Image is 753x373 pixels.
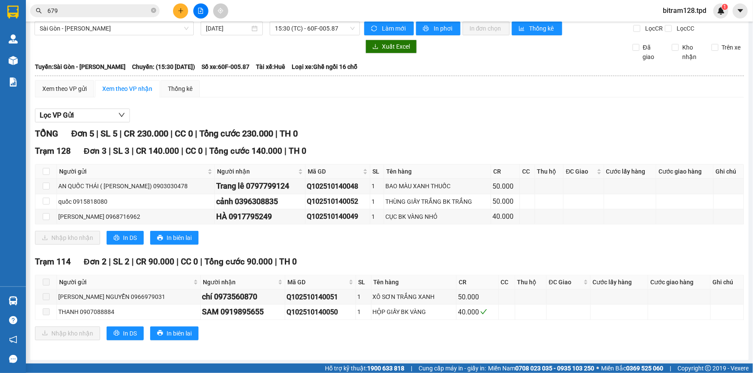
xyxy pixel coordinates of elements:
span: TỔNG [35,128,58,139]
th: SL [356,275,371,289]
span: CR 230.000 [124,128,168,139]
div: cảnh 0396308835 [216,196,304,208]
div: [PERSON_NAME] 0968716962 [58,212,213,221]
span: Mã GD [308,167,361,176]
span: printer [157,235,163,242]
th: CR [457,275,499,289]
span: down [118,112,125,118]
span: notification [9,336,17,344]
span: bitram128.tpd [656,5,713,16]
span: Người gửi [59,277,192,287]
span: aim [217,8,224,14]
strong: 0708 023 035 - 0935 103 250 [515,365,594,372]
span: Tổng cước 230.000 [199,128,273,139]
span: Cung cấp máy in - giấy in: [419,364,486,373]
span: CR 90.000 [136,257,174,267]
div: Trang lê 0797799124 [216,180,304,192]
span: | [670,364,671,373]
img: warehouse-icon [9,296,18,305]
div: SAM 0919895655 [202,306,284,318]
th: Cước lấy hàng [591,275,648,289]
span: Miền Bắc [601,364,663,373]
span: TH 0 [279,257,297,267]
span: 1 [723,4,726,10]
span: Đơn 2 [84,257,107,267]
span: Kho nhận [679,43,705,62]
span: TH 0 [280,128,298,139]
span: In DS [123,233,137,242]
button: plus [173,3,188,19]
span: CC 0 [181,257,198,267]
span: | [170,128,173,139]
button: In đơn chọn [463,22,510,35]
th: Cước lấy hàng [604,165,657,179]
span: close-circle [151,8,156,13]
div: 50.000 [458,292,497,302]
span: 15:30 (TC) - 60F-005.87 [275,22,355,35]
div: CỤC BK VÀNG NHỎ [385,212,489,221]
span: | [132,257,134,267]
span: printer [113,235,120,242]
span: In biên lai [167,329,192,338]
div: 50.000 [492,181,518,192]
td: Q102510140048 [306,179,370,194]
span: Mã GD [287,277,347,287]
td: Q102510140049 [306,209,370,224]
div: Q102510140052 [307,196,369,207]
th: Tên hàng [384,165,491,179]
span: check [480,308,487,315]
div: XÔ SƠN TRẮNG XANH [373,292,455,302]
span: Chuyến: (15:30 [DATE]) [132,62,195,71]
span: | [109,257,111,267]
span: | [205,146,207,156]
th: Thu hộ [515,275,547,289]
span: Tổng cước 140.000 [209,146,282,156]
div: Q102510140051 [287,292,355,302]
span: | [275,128,277,139]
span: CC 0 [186,146,203,156]
span: close-circle [151,7,156,15]
span: SL 3 [113,146,129,156]
button: bar-chartThống kê [512,22,562,35]
span: Sài Gòn - Phương Lâm [40,22,189,35]
span: Miền Nam [488,364,594,373]
span: Tổng cước 90.000 [205,257,273,267]
div: 40.000 [458,307,497,317]
span: bar-chart [519,25,526,32]
th: Thu hộ [535,165,564,179]
div: 1 [372,197,382,206]
button: downloadXuất Excel [365,40,417,53]
button: printerIn DS [107,231,144,245]
span: sync [371,25,378,32]
span: CR 140.000 [136,146,179,156]
strong: 1900 633 818 [367,365,404,372]
span: download [372,44,378,50]
span: Lọc CR [642,24,664,33]
div: 1 [357,307,369,317]
span: ⚪️ [596,367,599,370]
sup: 1 [722,4,728,10]
button: downloadNhập kho nhận [35,231,100,245]
div: quốc 0915818080 [58,197,213,206]
img: warehouse-icon [9,56,18,65]
span: Số xe: 60F-005.87 [202,62,249,71]
button: printerIn DS [107,326,144,340]
span: | [176,257,179,267]
span: Đã giao [640,43,665,62]
div: HỘP GIẤY BK VÀNG [373,307,455,317]
div: Xem theo VP gửi [42,84,87,93]
span: | [181,146,183,156]
span: | [275,257,277,267]
div: AN QUỐC THÁI ( [PERSON_NAME]) 0903030478 [58,181,213,191]
span: | [200,257,202,267]
img: solution-icon [9,78,18,87]
span: caret-down [737,7,744,15]
span: | [132,146,134,156]
span: printer [423,25,430,32]
th: SL [370,165,384,179]
th: Cước giao hàng [656,165,713,179]
span: ĐC Giao [549,277,582,287]
span: Lọc CC [673,24,696,33]
span: In phơi [434,24,454,33]
span: Lọc VP Gửi [40,110,74,121]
